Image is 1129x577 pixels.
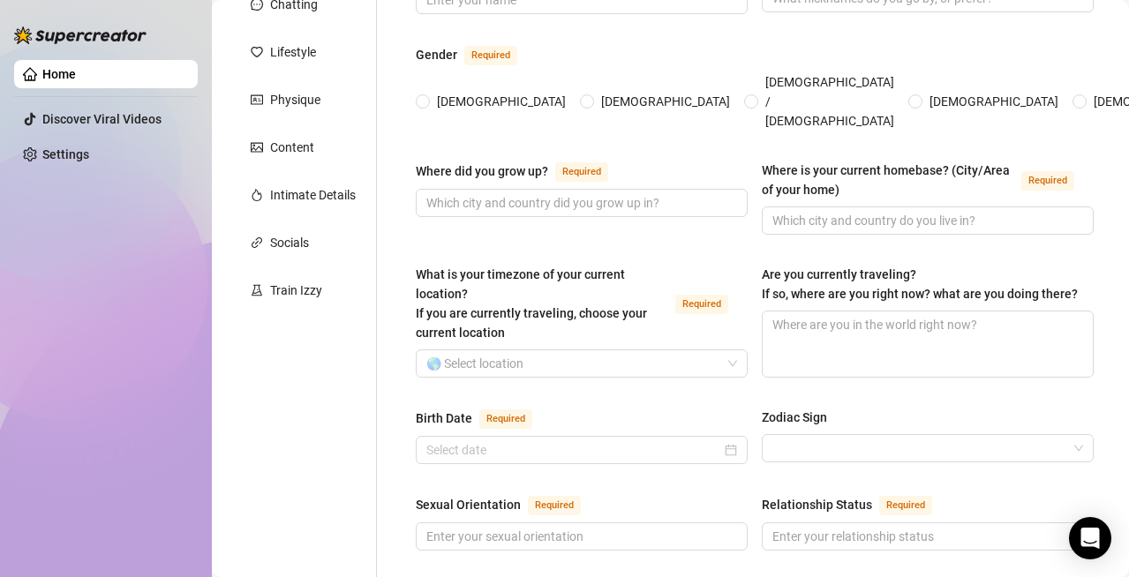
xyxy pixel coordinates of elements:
a: Settings [42,147,89,161]
div: Content [270,138,314,157]
span: fire [251,189,263,201]
label: Relationship Status [762,494,952,515]
input: Birth Date [426,440,721,460]
input: Where is your current homebase? (City/Area of your home) [772,211,1080,230]
label: Where did you grow up? [416,161,628,182]
label: Sexual Orientation [416,494,600,515]
label: Gender [416,44,537,65]
span: heart [251,46,263,58]
span: link [251,236,263,249]
input: Sexual Orientation [426,527,734,546]
span: Required [464,46,517,65]
img: logo-BBDzfeDw.svg [14,26,147,44]
span: Required [1021,171,1074,191]
div: Socials [270,233,309,252]
span: Required [528,496,581,515]
div: Physique [270,90,320,109]
div: Open Intercom Messenger [1069,517,1111,559]
span: Required [555,162,608,182]
div: Birth Date [416,408,472,428]
input: Where did you grow up? [426,193,734,213]
div: Gender [416,45,457,64]
div: Relationship Status [762,495,872,514]
span: Required [479,409,532,429]
span: picture [251,141,263,154]
div: Where did you grow up? [416,161,548,181]
span: [DEMOGRAPHIC_DATA] / [DEMOGRAPHIC_DATA] [758,72,901,131]
input: Relationship Status [772,527,1080,546]
span: Required [879,496,932,515]
span: [DEMOGRAPHIC_DATA] [430,92,573,111]
label: Birth Date [416,408,552,429]
div: Where is your current homebase? (City/Area of your home) [762,161,1014,199]
span: idcard [251,94,263,106]
span: [DEMOGRAPHIC_DATA] [922,92,1065,111]
label: Zodiac Sign [762,408,839,427]
span: What is your timezone of your current location? If you are currently traveling, choose your curre... [416,267,647,340]
span: [DEMOGRAPHIC_DATA] [594,92,737,111]
div: Sexual Orientation [416,495,521,514]
a: Discover Viral Videos [42,112,162,126]
div: Train Izzy [270,281,322,300]
div: Zodiac Sign [762,408,827,427]
div: Lifestyle [270,42,316,62]
label: Where is your current homebase? (City/Area of your home) [762,161,1094,199]
span: experiment [251,284,263,296]
a: Home [42,67,76,81]
span: Are you currently traveling? If so, where are you right now? what are you doing there? [762,267,1078,301]
div: Intimate Details [270,185,356,205]
span: Required [675,295,728,314]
